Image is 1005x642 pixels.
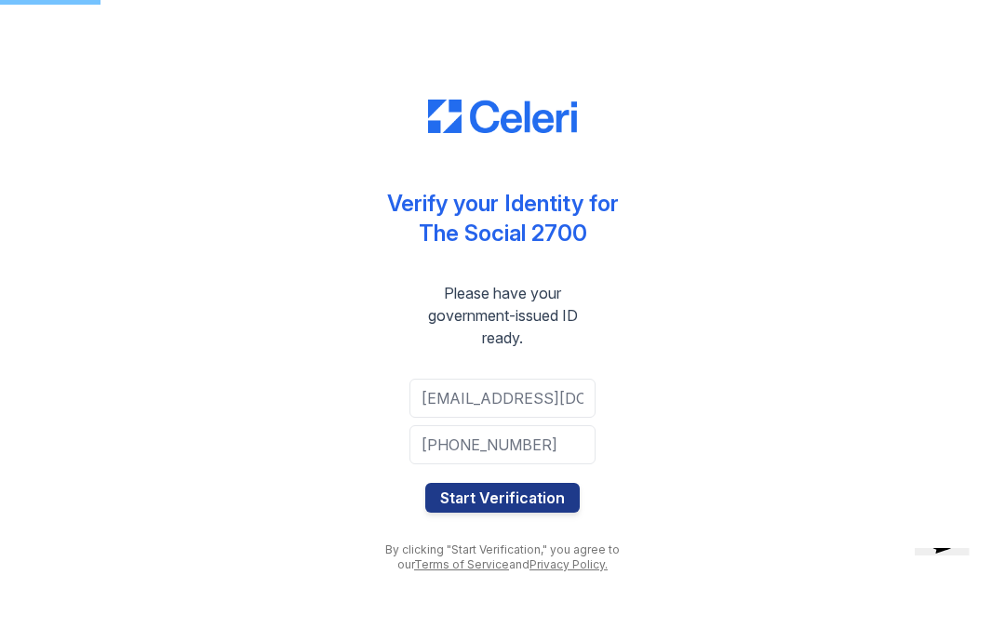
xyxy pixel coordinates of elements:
div: Verify your Identity for The Social 2700 [387,189,619,248]
input: Phone [409,425,596,464]
button: Start Verification [425,483,580,513]
a: Terms of Service [414,557,509,571]
input: Email [409,379,596,418]
div: By clicking "Start Verification," you agree to our and [372,542,633,572]
a: Privacy Policy. [529,557,608,571]
div: Please have your government-issued ID ready. [372,282,633,349]
iframe: chat widget [907,548,990,627]
img: CE_Logo_Blue-a8612792a0a2168367f1c8372b55b34899dd931a85d93a1a3d3e32e68fde9ad4.png [428,100,577,133]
